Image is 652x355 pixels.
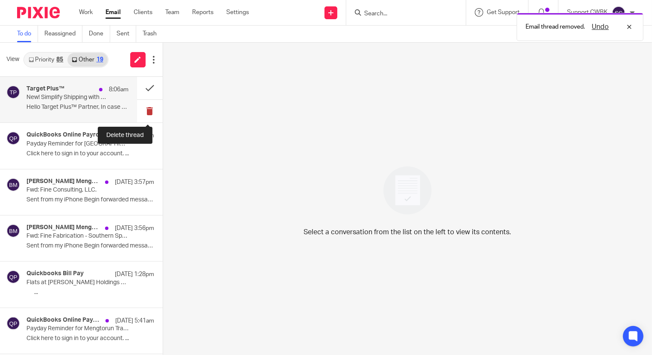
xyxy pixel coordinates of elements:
a: Done [89,26,110,42]
p: Select a conversation from the list on the left to view its contents. [304,227,511,237]
h4: Target Plus™ [26,85,64,93]
img: Pixie [17,7,60,18]
img: svg%3E [612,6,626,20]
a: Reassigned [44,26,82,42]
p: Email thread removed. [526,23,585,31]
img: image [378,161,437,220]
a: Email [105,8,121,17]
h4: QuickBooks Online Payroll [26,131,103,139]
p: Sent from my iPhone Begin forwarded message: ... [26,196,154,204]
a: To do [17,26,38,42]
img: svg%3E [6,178,20,192]
img: svg%3E [6,224,20,238]
a: Team [165,8,179,17]
button: Undo [589,22,611,32]
p: Payday Reminder for [GEOGRAPHIC_DATA] [26,140,129,148]
p: Sent from my iPhone Begin forwarded message: ... [26,242,154,250]
p: ͏ ͏ ͏ ͏ ͏ ͏ ... [26,289,154,296]
p: Click here to sign in to your account. ... [26,335,154,342]
p: [DATE] 5:41am [115,317,154,325]
p: Fwd: Fine Consulting, LLC. [26,186,129,194]
a: Sent [117,26,136,42]
p: 8:06am [109,85,129,94]
p: [DATE] 1:28pm [115,270,154,279]
a: Work [79,8,93,17]
p: Click here to sign in to your account. ... [26,150,154,157]
a: Settings [226,8,249,17]
p: Payday Reminder for Mengtorun Trading, LLC [26,325,129,332]
a: Reports [192,8,213,17]
h4: [PERSON_NAME] Menguloglu [26,224,101,231]
p: Fwd: Fine Fabrication - Southern Sportz Store sign Design Revisions 1 [26,233,129,240]
img: svg%3E [6,270,20,284]
img: svg%3E [6,85,20,99]
img: svg%3E [6,317,20,330]
h4: Quickbooks Bill Pay [26,270,84,277]
p: Flats at [PERSON_NAME] Holdings LLC is interested in QuickBooks Bill Pay [26,279,129,286]
span: View [6,55,19,64]
p: Hello Target Plus™ Partner, In case you... [26,104,129,111]
h4: QuickBooks Online Payroll [26,317,101,324]
h4: [PERSON_NAME] Menguloglu [26,178,101,185]
a: Trash [143,26,163,42]
a: Other19 [67,53,107,67]
p: [DATE] 3:56pm [115,224,154,233]
img: svg%3E [6,131,20,145]
a: Clients [134,8,152,17]
p: New! Simplify Shipping with Our Shipping Rate Calculator [26,94,108,101]
p: [DATE] 3:57pm [115,178,154,186]
div: 85 [56,57,63,63]
p: 5:32am [134,131,154,140]
div: 19 [96,57,103,63]
a: Priority85 [24,53,67,67]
